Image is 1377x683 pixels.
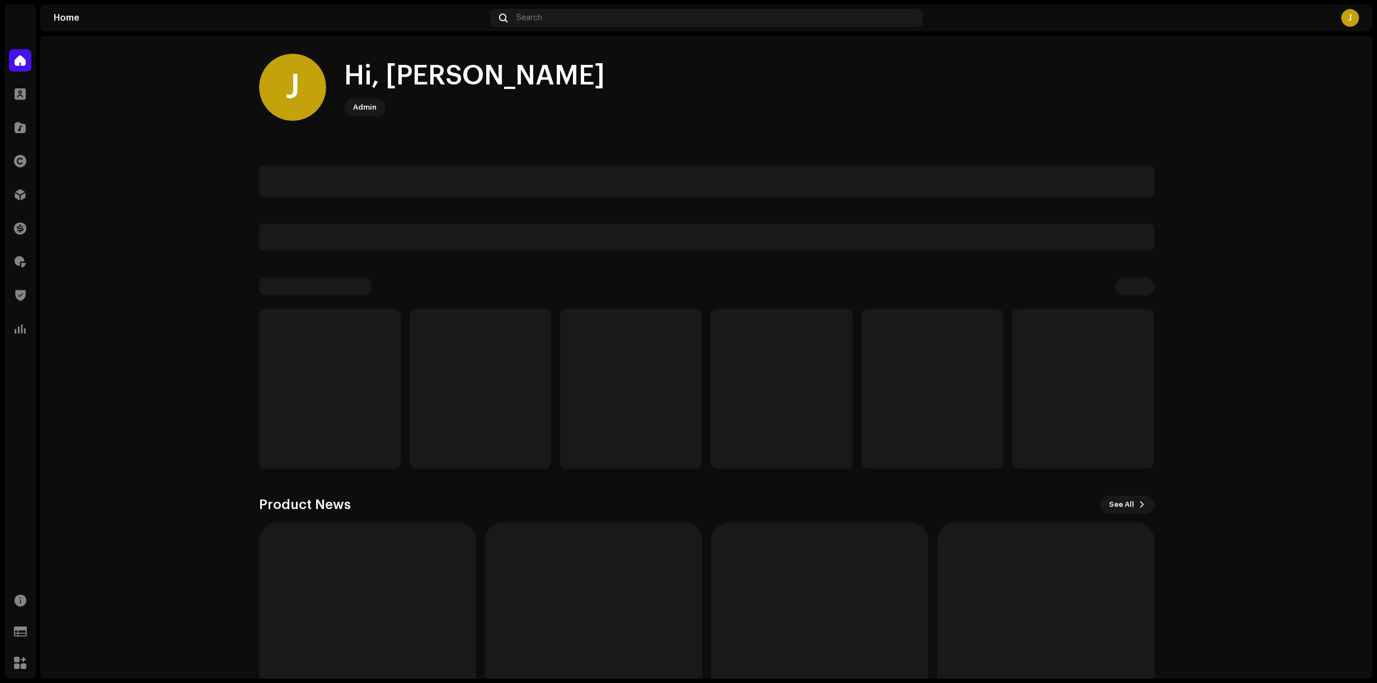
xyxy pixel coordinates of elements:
[1341,9,1359,27] div: J
[1109,493,1134,516] span: See All
[353,101,377,114] div: Admin
[259,54,326,121] div: J
[54,13,486,22] div: Home
[259,496,351,514] h3: Product News
[344,58,605,94] div: Hi, [PERSON_NAME]
[1100,496,1154,514] button: See All
[516,13,542,22] span: Search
